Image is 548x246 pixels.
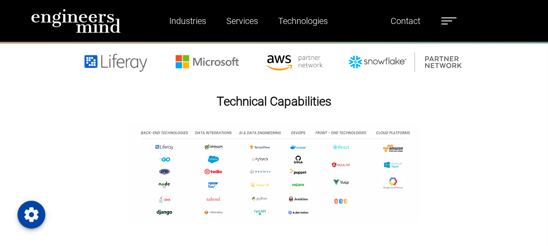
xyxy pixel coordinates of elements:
a: Contact [387,11,424,31]
img: logos [128,122,420,222]
a: Technologies [275,11,331,31]
a: Services [223,11,262,31]
a: Industries [166,11,210,31]
img: logos [68,52,480,73]
img: logo [31,9,121,33]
